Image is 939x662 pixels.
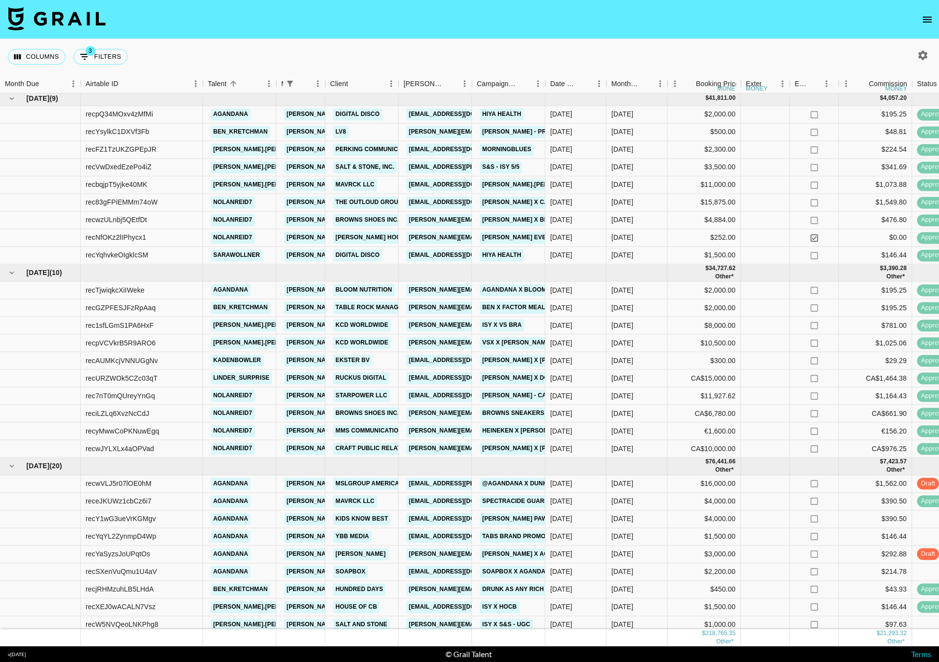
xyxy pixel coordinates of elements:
[480,179,587,191] a: [PERSON_NAME].[PERSON_NAME]
[86,338,156,348] div: recpVCVkrB5R9ARO6
[333,337,391,349] a: KCD Worldwide
[480,408,604,420] a: Browns Sneakers x [PERSON_NAME]
[839,229,912,247] div: $0.00
[262,76,276,91] button: Menu
[211,390,255,402] a: nolanreid7
[211,337,318,349] a: [PERSON_NAME].[PERSON_NAME]
[284,566,444,578] a: [PERSON_NAME][EMAIL_ADDRESS][DOMAIN_NAME]
[444,77,457,91] button: Sort
[611,303,633,313] div: Jul '25
[284,372,444,385] a: [PERSON_NAME][EMAIL_ADDRESS][DOMAIN_NAME]
[550,127,572,137] div: 6/23/2025
[348,77,362,91] button: Sort
[839,352,912,370] div: $29.29
[550,180,572,190] div: 5/14/2025
[406,355,516,367] a: [EMAIL_ADDRESS][DOMAIN_NAME]
[917,10,937,29] button: open drawer
[86,46,95,56] span: 3
[211,143,318,156] a: [PERSON_NAME].[PERSON_NAME]
[883,94,907,103] div: 4,057.20
[333,231,428,244] a: [PERSON_NAME] Hockey LLC
[550,233,572,243] div: 6/23/2025
[839,299,912,317] div: $195.25
[480,355,592,367] a: [PERSON_NAME] x [PERSON_NAME]
[611,285,633,295] div: Jul '25
[284,196,444,208] a: [PERSON_NAME][EMAIL_ADDRESS][DOMAIN_NAME]
[81,74,203,93] div: Airtable ID
[839,317,912,335] div: $781.00
[611,320,633,330] div: Jul '25
[49,93,58,103] span: ( 9 )
[86,127,149,137] div: recYsylkC1DXVf3Fb
[839,194,912,211] div: $1,549.80
[668,335,741,352] div: $10,500.00
[790,74,839,93] div: Expenses: Remove Commission?
[8,7,106,30] img: Grail Talent
[188,76,203,91] button: Menu
[592,76,606,91] button: Menu
[550,251,572,260] div: 4/22/2025
[399,74,472,93] div: Booker
[284,126,444,138] a: [PERSON_NAME][EMAIL_ADDRESS][DOMAIN_NAME]
[406,249,516,261] a: [EMAIL_ADDRESS][DOMAIN_NAME]
[480,425,573,437] a: Heineken x [PERSON_NAME]
[480,302,552,314] a: Ben x Factor Meals
[211,284,250,297] a: agandana
[284,143,444,156] a: [PERSON_NAME][EMAIL_ADDRESS][DOMAIN_NAME]
[480,601,519,613] a: Isy x HOCB
[819,76,834,91] button: Menu
[480,126,591,138] a: [PERSON_NAME] - Prairie Lament
[330,74,348,93] div: Client
[406,161,566,173] a: [EMAIL_ADDRESS][PERSON_NAME][DOMAIN_NAME]
[480,143,534,156] a: MorningBlues
[885,86,907,91] div: money
[639,77,653,91] button: Sort
[668,247,741,264] div: $1,500.00
[869,74,907,93] div: Commission
[5,266,19,280] button: hide children
[668,123,741,141] div: $500.00
[480,495,652,507] a: Spectracide Guard Your Good Times x AGandAna
[333,320,391,332] a: KCD Worldwide
[283,77,297,91] button: Show filters
[517,77,531,91] button: Sort
[668,317,741,335] div: $8,000.00
[284,337,444,349] a: [PERSON_NAME][EMAIL_ADDRESS][DOMAIN_NAME]
[211,302,270,314] a: ben_kretchman
[26,93,49,103] span: [DATE]
[284,284,444,297] a: [PERSON_NAME][EMAIL_ADDRESS][DOMAIN_NAME]
[226,77,240,91] button: Sort
[203,74,276,93] div: Talent
[86,162,152,172] div: recVwDxedEzePo4iZ
[406,495,516,507] a: [EMAIL_ADDRESS][DOMAIN_NAME]
[839,176,912,194] div: $1,073.88
[384,76,399,91] button: Menu
[211,566,250,578] a: agandana
[406,601,516,613] a: [EMAIL_ADDRESS][DOMAIN_NAME]
[86,251,148,260] div: recYqhvkeOIgklcSM
[211,443,255,455] a: nolanreid7
[333,618,390,631] a: Salt and Stone
[86,110,153,119] div: recpQ34MOxv4zMfMi
[406,443,566,455] a: [PERSON_NAME][EMAIL_ADDRESS][DOMAIN_NAME]
[406,302,566,314] a: [PERSON_NAME][EMAIL_ADDRESS][DOMAIN_NAME]
[211,126,270,138] a: ben_kretchman
[550,110,572,119] div: 5/6/2025
[668,211,741,229] div: $4,884.00
[611,338,633,348] div: Jul '25
[480,390,618,402] a: [PERSON_NAME] - Captain [PERSON_NAME]
[403,74,444,93] div: [PERSON_NAME]
[333,143,472,156] a: Perking communication HongKong Ltd.,
[480,320,524,332] a: Isy x VS Bra
[917,74,937,93] div: Status
[611,251,633,260] div: Jun '25
[880,94,883,103] div: $
[276,74,325,93] div: Manager
[406,548,616,560] a: [PERSON_NAME][EMAIL_ADDRESS][PERSON_NAME][DOMAIN_NAME]
[705,94,709,103] div: $
[406,231,666,244] a: [PERSON_NAME][EMAIL_ADDRESS][PERSON_NAME][PERSON_NAME][DOMAIN_NAME]
[668,299,741,317] div: $2,000.00
[211,530,250,543] a: agandana
[284,495,444,507] a: [PERSON_NAME][EMAIL_ADDRESS][DOMAIN_NAME]
[211,618,318,631] a: [PERSON_NAME].[PERSON_NAME]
